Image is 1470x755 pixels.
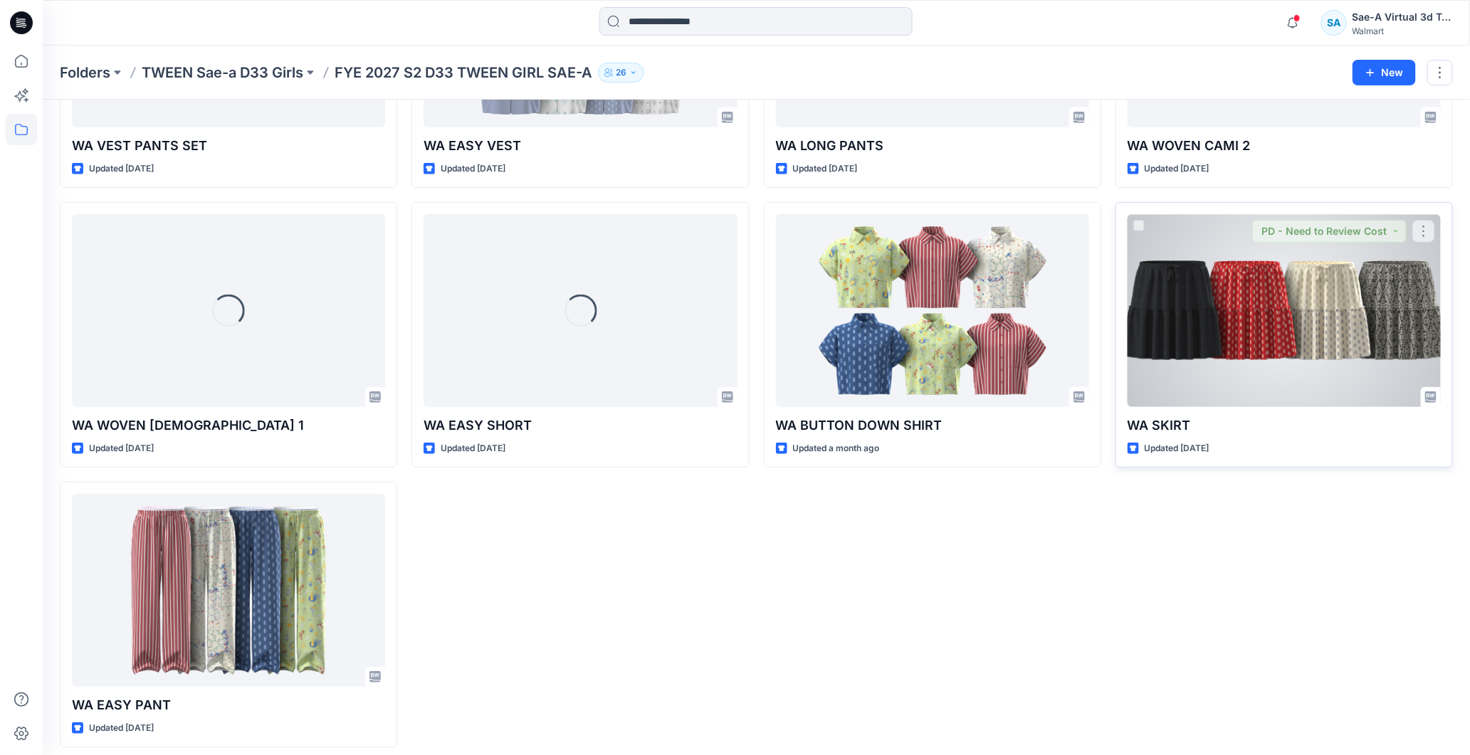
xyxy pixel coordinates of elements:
[1128,136,1441,156] p: WA WOVEN CAMI 2
[1128,214,1441,407] a: WA SKIRT
[424,416,737,435] p: WA EASY SHORT
[72,695,385,715] p: WA EASY PANT
[1128,416,1441,435] p: WA SKIRT
[793,441,880,456] p: Updated a month ago
[1321,10,1347,36] div: SA
[616,65,626,80] p: 26
[89,721,154,736] p: Updated [DATE]
[776,136,1089,156] p: WA LONG PANTS
[1353,26,1452,36] div: Walmart
[89,441,154,456] p: Updated [DATE]
[441,162,505,176] p: Updated [DATE]
[72,416,385,435] p: WA WOVEN [DEMOGRAPHIC_DATA] 1
[598,63,644,83] button: 26
[72,494,385,687] a: WA EASY PANT
[1353,9,1452,26] div: Sae-A Virtual 3d Team
[89,162,154,176] p: Updated [DATE]
[60,63,110,83] a: Folders
[441,441,505,456] p: Updated [DATE]
[142,63,303,83] a: TWEEN Sae-a D33 Girls
[776,416,1089,435] p: WA BUTTON DOWN SHIRT
[1145,441,1209,456] p: Updated [DATE]
[1353,60,1416,85] button: New
[776,214,1089,407] a: WA BUTTON DOWN SHIRT
[72,136,385,156] p: WA VEST PANTS SET
[335,63,592,83] p: FYE 2027 S2 D33 TWEEN GIRL SAE-A
[1145,162,1209,176] p: Updated [DATE]
[793,162,858,176] p: Updated [DATE]
[424,136,737,156] p: WA EASY VEST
